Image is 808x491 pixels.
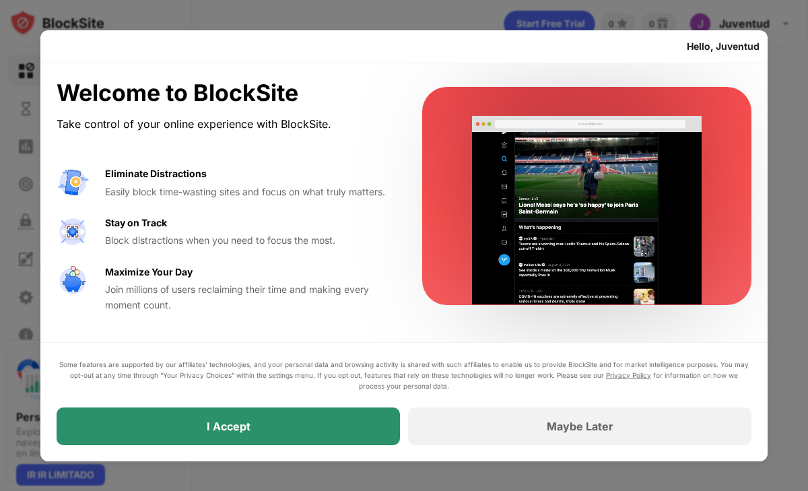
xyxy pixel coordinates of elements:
[57,216,89,248] img: value-focus.svg
[687,41,760,52] div: Hello, Juventud
[57,79,390,107] div: Welcome to BlockSite
[57,166,89,199] img: value-avoid-distractions.svg
[57,359,751,391] div: Some features are supported by our affiliates’ technologies, and your personal data and browsing ...
[105,185,390,199] div: Easily block time-wasting sites and focus on what truly matters.
[105,233,390,248] div: Block distractions when you need to focus the most.
[606,371,651,379] a: Privacy Policy
[57,265,89,297] img: value-safe-time.svg
[547,420,613,433] div: Maybe Later
[105,265,193,280] div: Maximize Your Day
[105,216,167,230] div: Stay on Track
[57,114,390,134] div: Take control of your online experience with BlockSite.
[105,282,390,313] div: Join millions of users reclaiming their time and making every moment count.
[207,420,250,433] div: I Accept
[105,166,207,181] div: Eliminate Distractions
